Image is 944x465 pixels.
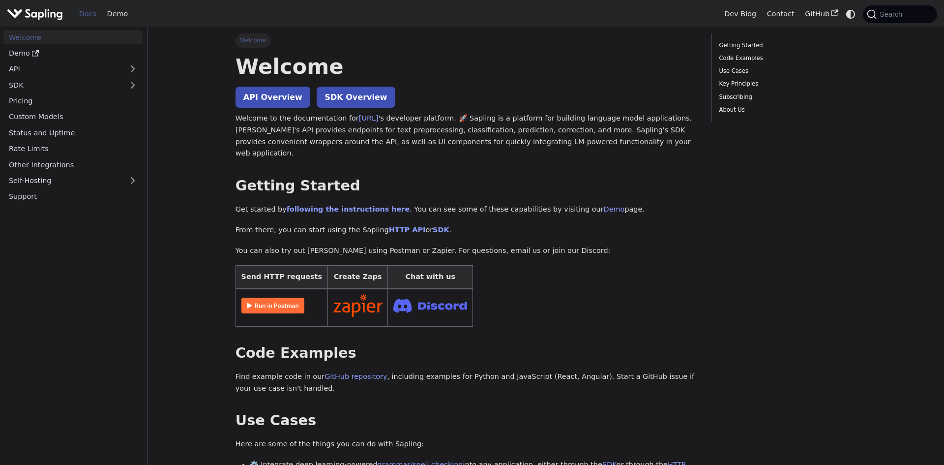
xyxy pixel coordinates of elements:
[324,372,387,380] a: GitHub repository
[359,114,379,122] a: [URL]
[3,30,143,44] a: Welcome
[3,189,143,204] a: Support
[287,205,410,213] a: following the instructions here
[236,204,698,216] p: Get started by . You can see some of these capabilities by visiting our page.
[3,125,143,140] a: Status and Uptime
[389,226,426,234] a: HTTP API
[844,7,858,21] button: Switch between dark and light mode (currently system mode)
[236,245,698,257] p: You can also try out [PERSON_NAME] using Postman or Zapier. For questions, email us or join our D...
[236,371,698,395] p: Find example code in our , including examples for Python and JavaScript (React, Angular). Start a...
[719,66,853,76] a: Use Cases
[3,94,143,108] a: Pricing
[3,110,143,124] a: Custom Models
[236,438,698,450] p: Here are some of the things you can do with Sapling:
[236,344,698,362] h2: Code Examples
[3,62,123,76] a: API
[123,78,143,92] button: Expand sidebar category 'SDK'
[7,7,63,21] img: Sapling.ai
[719,93,853,102] a: Subscribing
[327,266,388,289] th: Create Zaps
[236,224,698,236] p: From there, you can start using the Sapling or .
[3,78,123,92] a: SDK
[719,54,853,63] a: Code Examples
[317,87,395,108] a: SDK Overview
[236,412,698,430] h2: Use Cases
[236,177,698,195] h2: Getting Started
[3,174,143,188] a: Self-Hosting
[102,6,133,22] a: Demo
[123,62,143,76] button: Expand sidebar category 'API'
[799,6,843,22] a: GitHub
[719,41,853,50] a: Getting Started
[719,79,853,89] a: Key Principles
[393,296,467,316] img: Join Discord
[7,7,66,21] a: Sapling.aiSapling.ai
[236,87,310,108] a: API Overview
[604,205,625,213] a: Demo
[74,6,102,22] a: Docs
[433,226,449,234] a: SDK
[236,33,698,47] nav: Breadcrumbs
[388,266,473,289] th: Chat with us
[762,6,800,22] a: Contact
[236,33,270,47] span: Welcome
[719,105,853,115] a: About Us
[719,6,761,22] a: Dev Blog
[3,157,143,172] a: Other Integrations
[236,113,698,159] p: Welcome to the documentation for 's developer platform. 🚀 Sapling is a platform for building lang...
[877,10,908,18] span: Search
[863,5,937,23] button: Search (Command+K)
[236,266,327,289] th: Send HTTP requests
[241,298,304,313] img: Run in Postman
[236,53,698,80] h1: Welcome
[333,294,383,317] img: Connect in Zapier
[3,46,143,61] a: Demo
[3,142,143,156] a: Rate Limits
